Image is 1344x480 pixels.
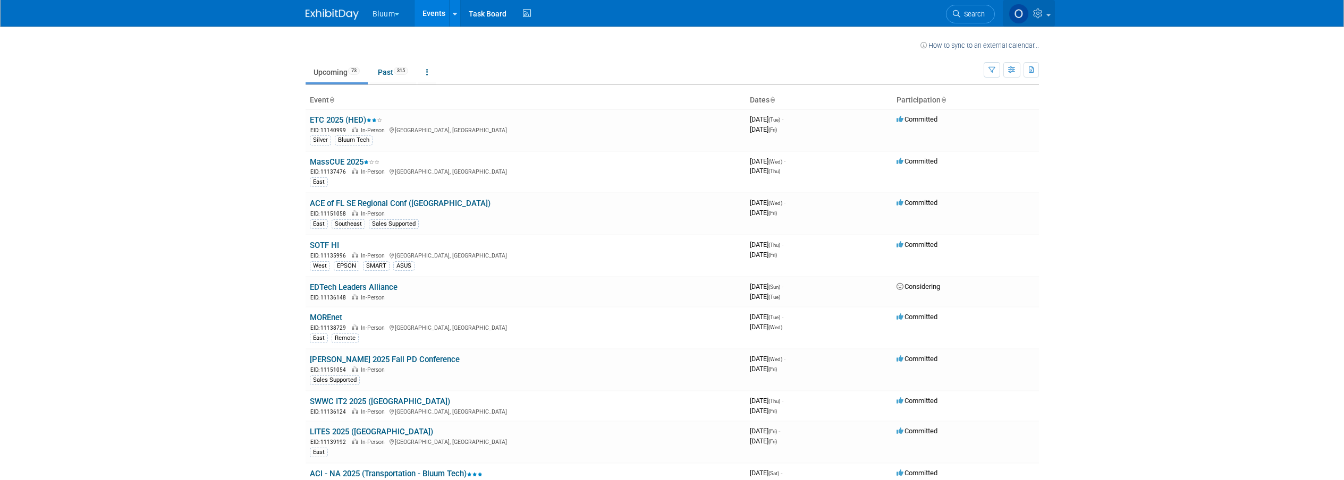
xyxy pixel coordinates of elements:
span: (Fri) [768,210,777,216]
a: ACI - NA 2025 (Transportation - Bluum Tech) [310,469,483,478]
span: [DATE] [750,241,783,248]
span: (Sat) [768,470,779,476]
a: ACE of FL SE Regional Conf ([GEOGRAPHIC_DATA]) [310,199,491,208]
a: Sort by Participation Type [941,96,946,104]
a: SOTF HI [310,241,339,250]
div: [GEOGRAPHIC_DATA], [GEOGRAPHIC_DATA] [310,437,741,446]
img: In-Person Event [352,294,358,299]
span: Considering [897,282,940,290]
span: - [782,115,783,123]
span: [DATE] [750,251,777,259]
span: [DATE] [750,469,782,477]
span: - [782,241,783,248]
span: [DATE] [750,209,777,217]
span: (Fri) [768,408,777,414]
img: In-Person Event [352,408,358,414]
div: Sales Supported [310,375,360,385]
img: In-Person Event [352,127,358,132]
img: ExhibitDay [306,9,359,20]
span: Committed [897,355,937,363]
div: [GEOGRAPHIC_DATA], [GEOGRAPHIC_DATA] [310,323,741,332]
span: Committed [897,427,937,435]
a: How to sync to an external calendar... [920,41,1039,49]
span: In-Person [361,439,388,445]
span: [DATE] [750,167,780,175]
a: Sort by Start Date [770,96,775,104]
span: [DATE] [750,407,777,415]
span: - [782,313,783,321]
span: [DATE] [750,293,780,301]
span: [DATE] [750,437,777,445]
div: [GEOGRAPHIC_DATA], [GEOGRAPHIC_DATA] [310,167,741,176]
span: (Thu) [768,242,780,248]
div: EPSON [334,261,359,271]
span: [DATE] [750,323,782,331]
span: (Sun) [768,284,780,290]
div: [GEOGRAPHIC_DATA], [GEOGRAPHIC_DATA] [310,407,741,416]
span: [DATE] [750,157,785,165]
th: Dates [746,91,892,109]
span: EID: 11137476 [310,169,350,175]
span: [DATE] [750,115,783,123]
span: In-Person [361,127,388,134]
span: EID: 11151058 [310,211,350,217]
a: SWWC IT2 2025 ([GEOGRAPHIC_DATA]) [310,397,450,406]
span: In-Person [361,294,388,301]
span: Committed [897,241,937,248]
span: - [784,157,785,165]
div: [GEOGRAPHIC_DATA], [GEOGRAPHIC_DATA] [310,125,741,134]
span: - [781,469,782,477]
div: Bluum Tech [335,135,373,145]
div: Southeast [332,219,365,229]
span: (Fri) [768,127,777,133]
span: In-Person [361,168,388,175]
span: EID: 11136148 [310,295,350,301]
span: Committed [897,397,937,405]
span: (Wed) [768,324,782,330]
div: Remote [332,333,359,343]
span: (Thu) [768,168,780,174]
span: (Fri) [768,428,777,434]
div: [GEOGRAPHIC_DATA], [GEOGRAPHIC_DATA] [310,251,741,260]
span: (Tue) [768,117,780,123]
span: In-Person [361,366,388,373]
div: East [310,333,328,343]
img: In-Person Event [352,210,358,216]
span: EID: 11135996 [310,253,350,259]
img: In-Person Event [352,252,358,258]
span: - [782,282,783,290]
span: [DATE] [750,365,777,373]
span: (Fri) [768,252,777,258]
a: Past315 [370,62,416,82]
a: Upcoming73 [306,62,368,82]
span: (Thu) [768,398,780,404]
a: MassCUE 2025 [310,157,379,167]
span: [DATE] [750,427,780,435]
span: EID: 11136124 [310,409,350,415]
span: (Fri) [768,366,777,372]
span: EID: 11139192 [310,439,350,445]
span: [DATE] [750,397,783,405]
a: ETC 2025 (HED) [310,115,382,125]
span: Committed [897,199,937,207]
div: West [310,261,330,271]
span: 73 [348,67,360,75]
a: Sort by Event Name [329,96,334,104]
div: Silver [310,135,331,145]
div: SMART [363,261,390,271]
span: (Tue) [768,314,780,320]
img: In-Person Event [352,168,358,174]
a: [PERSON_NAME] 2025 Fall PD Conference [310,355,460,364]
span: [DATE] [750,282,783,290]
span: - [784,355,785,363]
span: In-Person [361,252,388,259]
span: [DATE] [750,199,785,207]
span: [DATE] [750,125,777,133]
a: Search [946,5,995,23]
span: - [784,199,785,207]
span: - [779,427,780,435]
span: [DATE] [750,313,783,321]
span: Committed [897,115,937,123]
span: (Wed) [768,200,782,206]
span: (Fri) [768,439,777,444]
